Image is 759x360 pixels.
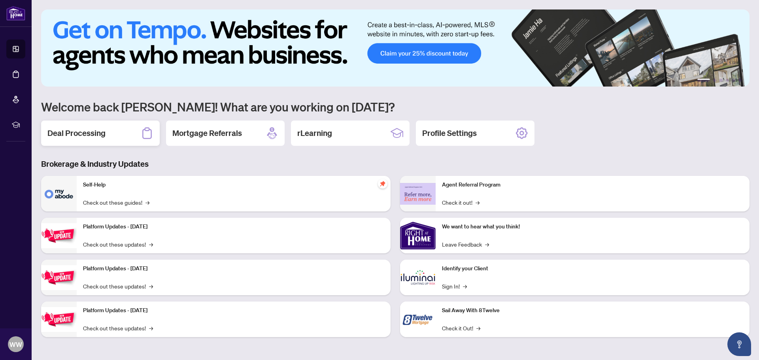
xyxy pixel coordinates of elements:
[41,176,77,211] img: Self-Help
[83,282,153,290] a: Check out these updates!→
[400,218,436,253] img: We want to hear what you think!
[172,128,242,139] h2: Mortgage Referrals
[726,79,729,82] button: 4
[476,324,480,332] span: →
[83,181,384,189] p: Self-Help
[83,264,384,273] p: Platform Updates - [DATE]
[400,260,436,295] img: Identify your Client
[41,265,77,290] img: Platform Updates - July 8, 2025
[442,222,743,231] p: We want to hear what you think!
[476,198,480,207] span: →
[149,240,153,249] span: →
[732,79,735,82] button: 5
[442,282,467,290] a: Sign In!→
[727,332,751,356] button: Open asap
[41,223,77,248] img: Platform Updates - July 21, 2025
[41,99,750,114] h1: Welcome back [PERSON_NAME]! What are you working on [DATE]?
[442,306,743,315] p: Sail Away With 8Twelve
[719,79,723,82] button: 3
[145,198,149,207] span: →
[83,324,153,332] a: Check out these updates!→
[442,240,489,249] a: Leave Feedback→
[400,302,436,337] img: Sail Away With 8Twelve
[149,324,153,332] span: →
[83,240,153,249] a: Check out these updates!→
[463,282,467,290] span: →
[442,181,743,189] p: Agent Referral Program
[400,183,436,205] img: Agent Referral Program
[422,128,477,139] h2: Profile Settings
[47,128,106,139] h2: Deal Processing
[83,306,384,315] p: Platform Updates - [DATE]
[378,179,387,188] span: pushpin
[83,222,384,231] p: Platform Updates - [DATE]
[297,128,332,139] h2: rLearning
[697,79,710,82] button: 1
[6,6,25,21] img: logo
[713,79,716,82] button: 2
[41,158,750,170] h3: Brokerage & Industry Updates
[83,198,149,207] a: Check out these guides!→
[738,79,742,82] button: 6
[442,324,480,332] a: Check it Out!→
[41,307,77,332] img: Platform Updates - June 23, 2025
[442,264,743,273] p: Identify your Client
[485,240,489,249] span: →
[41,9,750,87] img: Slide 0
[442,198,480,207] a: Check it out!→
[9,339,22,350] span: WW
[149,282,153,290] span: →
